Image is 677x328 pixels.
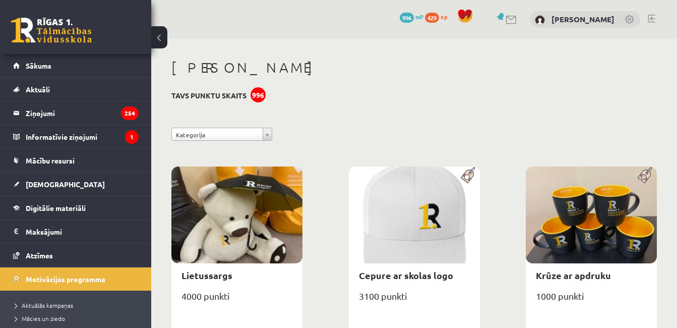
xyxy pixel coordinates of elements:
[171,128,272,141] a: Kategorija
[13,173,139,196] a: [DEMOGRAPHIC_DATA]
[13,196,139,220] a: Digitālie materiāli
[400,13,414,23] span: 996
[26,203,86,212] span: Digitālie materiāli
[536,269,611,281] a: Krūze ar apdruku
[26,275,105,284] span: Motivācijas programma
[176,128,259,141] span: Kategorija
[121,106,139,120] i: 254
[441,13,447,21] span: xp
[26,101,139,125] legend: Ziņojumi
[26,61,51,70] span: Sākums
[15,301,73,309] span: Aktuālās kampaņas
[171,288,302,313] div: 4000 punkti
[425,13,452,21] a: 429 xp
[13,125,139,148] a: Informatīvie ziņojumi1
[13,78,139,101] a: Aktuāli
[349,288,480,313] div: 3100 punkti
[13,267,139,291] a: Motivācijas programma
[425,13,439,23] span: 429
[526,288,657,313] div: 1000 punkti
[26,125,139,148] legend: Informatīvie ziņojumi
[125,130,139,144] i: 1
[13,220,139,243] a: Maksājumi
[11,18,92,43] a: Rīgas 1. Tālmācības vidusskola
[26,85,50,94] span: Aktuāli
[13,101,139,125] a: Ziņojumi254
[26,251,53,260] span: Atzīmes
[26,156,75,165] span: Mācību resursi
[13,54,139,77] a: Sākums
[26,220,139,243] legend: Maksājumi
[457,167,480,184] img: Populāra prece
[13,244,139,267] a: Atzīmes
[415,13,423,21] span: mP
[15,301,141,310] a: Aktuālās kampaņas
[26,180,105,189] span: [DEMOGRAPHIC_DATA]
[171,59,657,76] h1: [PERSON_NAME]
[551,14,614,24] a: [PERSON_NAME]
[400,13,423,21] a: 996 mP
[15,314,141,323] a: Mācies un ziedo
[15,314,65,322] span: Mācies un ziedo
[171,91,247,100] h3: Tavs punktu skaits
[359,269,453,281] a: Cepure ar skolas logo
[181,269,232,281] a: Lietussargs
[535,15,545,25] img: Anna Marija Sidorenkova
[13,149,139,172] a: Mācību resursi
[634,167,657,184] img: Populāra prece
[251,87,266,102] div: 996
